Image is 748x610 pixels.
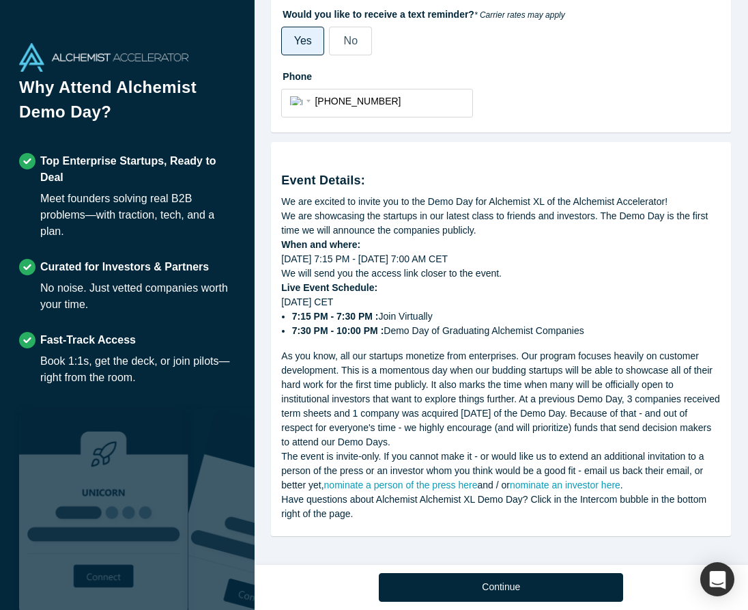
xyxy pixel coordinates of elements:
[281,252,721,266] div: [DATE] 7:15 PM - [DATE] 7:00 AM CET
[19,408,188,610] img: Robust Technologies
[281,266,721,281] div: We will send you the access link closer to the event.
[40,191,235,240] div: Meet founders solving real B2B problems—with traction, tech, and a plan.
[281,209,721,238] div: We are showcasing the startups in our latest class to friends and investors. The Demo Day is the ...
[281,239,360,250] strong: When and where:
[510,480,620,490] a: nominate an investor here
[40,155,216,183] strong: Top Enterprise Startups, Ready to Deal
[379,573,623,602] button: Continue
[40,261,209,273] strong: Curated for Investors & Partners
[281,295,721,338] div: [DATE] CET
[281,349,721,449] div: As you know, all our startups monetize from enterprises. Our program focuses heavily on customer ...
[281,65,721,84] label: Phone
[19,75,235,134] h1: Why Attend Alchemist Demo Day?
[292,325,384,336] strong: 7:30 PM - 10:00 PM :
[324,480,478,490] a: nominate a person of the press here
[281,174,365,187] strong: Event Details:
[281,449,721,493] div: The event is invite-only. If you cannot make it - or would like us to extend an additional invita...
[40,280,235,313] div: No noise. Just vetted companies worth your time.
[474,10,565,20] em: * Carrier rates may apply
[294,35,312,46] span: Yes
[292,309,721,324] li: Join Virtually
[40,353,235,386] div: Book 1:1s, get the deck, or join pilots—right from the room.
[281,282,377,293] strong: Live Event Schedule:
[40,334,136,346] strong: Fast-Track Access
[281,3,721,22] label: Would you like to receive a text reminder?
[281,195,721,209] div: We are excited to invite you to the Demo Day for Alchemist XL of the Alchemist Accelerator!
[292,324,721,338] li: Demo Day of Graduating Alchemist Companies
[188,408,358,610] img: Prism AI
[19,43,188,72] img: Alchemist Accelerator Logo
[281,493,721,521] div: Have questions about Alchemist Alchemist XL Demo Day? Click in the Intercom bubble in the bottom ...
[344,35,358,46] span: No
[292,311,379,322] strong: 7:15 PM - 7:30 PM :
